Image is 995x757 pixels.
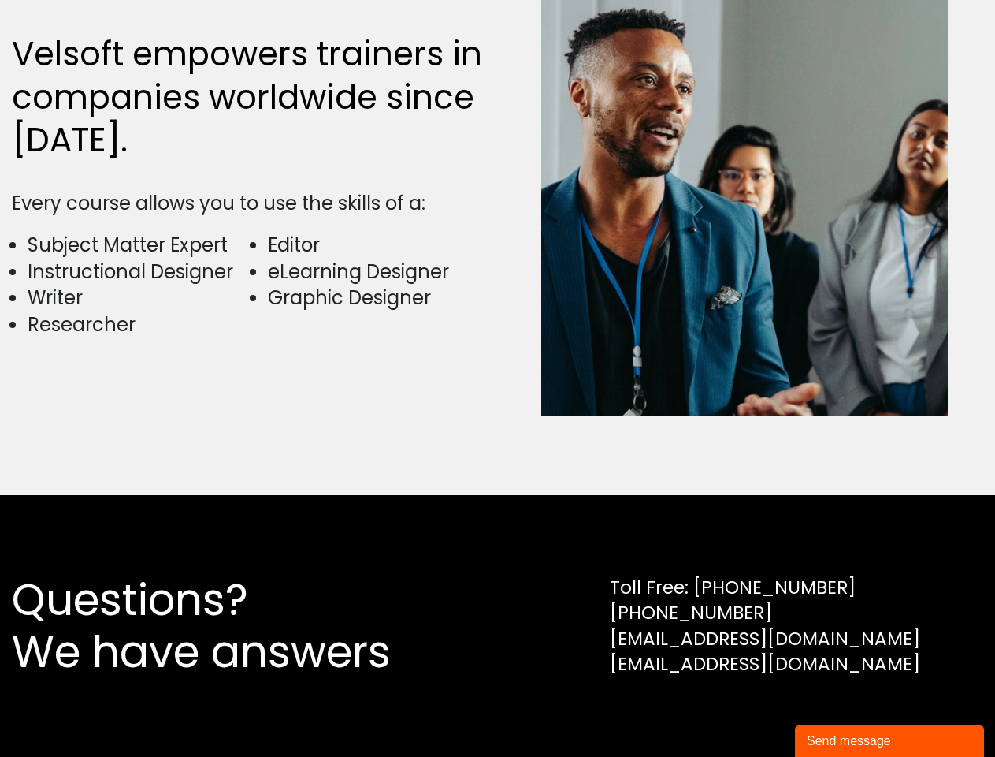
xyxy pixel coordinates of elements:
[610,575,920,677] div: Toll Free: [PHONE_NUMBER] [PHONE_NUMBER] [EMAIL_ADDRESS][DOMAIN_NAME] [EMAIL_ADDRESS][DOMAIN_NAME]
[12,190,490,217] div: Every course allows you to use the skills of a:
[12,574,447,678] h2: Questions? We have answers
[28,311,249,338] li: Researcher
[28,259,249,285] li: Instructional Designer
[12,33,490,162] h2: Velsoft empowers trainers in companies worldwide since [DATE].
[795,722,987,757] iframe: chat widget
[268,285,489,311] li: Graphic Designer
[28,232,249,259] li: Subject Matter Expert
[268,232,489,259] li: Editor
[268,259,489,285] li: eLearning Designer
[28,285,249,311] li: Writer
